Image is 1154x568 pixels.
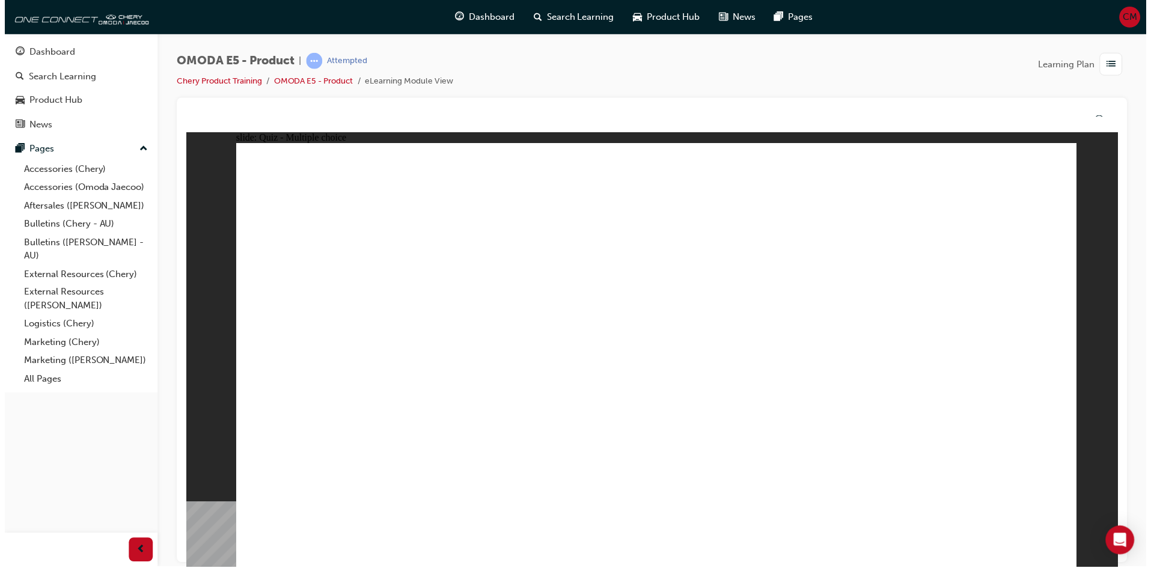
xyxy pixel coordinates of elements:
[5,38,148,138] button: DashboardSearch LearningProduct HubNews
[25,118,47,132] div: News
[1104,527,1133,556] div: Open Intercom Messenger
[466,10,511,24] span: Dashboard
[1105,57,1114,72] span: list-icon
[772,10,781,25] span: pages-icon
[361,75,450,88] li: eLearning Module View
[11,120,20,131] span: news-icon
[544,10,611,24] span: Search Learning
[621,5,707,29] a: car-iconProduct Hub
[716,10,725,25] span: news-icon
[11,72,19,82] span: search-icon
[172,76,258,86] a: Chery Product Training
[14,179,148,197] a: Accessories (Omoda Jaecoo)
[1036,53,1126,76] button: Learning Plan
[1122,10,1136,24] span: CM
[14,284,148,316] a: External Resources ([PERSON_NAME])
[132,544,141,559] span: prev-icon
[644,10,697,24] span: Product Hub
[5,138,148,160] button: Pages
[25,142,49,156] div: Pages
[14,160,148,179] a: Accessories (Chery)
[452,10,461,25] span: guage-icon
[14,266,148,284] a: External Resources (Chery)
[11,96,20,106] span: car-icon
[24,70,91,84] div: Search Learning
[172,54,290,68] span: OMODA E5 - Product
[707,5,763,29] a: news-iconNews
[1036,58,1093,72] span: Learning Plan
[270,76,349,86] a: OMODA E5 - Product
[11,47,20,58] span: guage-icon
[763,5,820,29] a: pages-iconPages
[14,352,148,371] a: Marketing ([PERSON_NAME])
[14,334,148,353] a: Marketing (Chery)
[521,5,621,29] a: search-iconSearch Learning
[14,371,148,389] a: All Pages
[442,5,521,29] a: guage-iconDashboard
[14,234,148,266] a: Bulletins ([PERSON_NAME] - AU)
[6,5,144,29] img: oneconnect
[531,10,539,25] span: search-icon
[5,66,148,88] a: Search Learning
[5,41,148,63] a: Dashboard
[135,142,144,157] span: up-icon
[323,55,364,67] div: Attempted
[295,54,298,68] span: |
[25,94,78,108] div: Product Hub
[630,10,640,25] span: car-icon
[786,10,811,24] span: Pages
[5,90,148,112] a: Product Hub
[25,45,70,59] div: Dashboard
[14,316,148,334] a: Logistics (Chery)
[14,215,148,234] a: Bulletins (Chery - AU)
[730,10,753,24] span: News
[1118,7,1139,28] button: CM
[11,144,20,155] span: pages-icon
[302,53,319,69] span: learningRecordVerb_ATTEMPT-icon
[5,114,148,136] a: News
[14,197,148,216] a: Aftersales ([PERSON_NAME])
